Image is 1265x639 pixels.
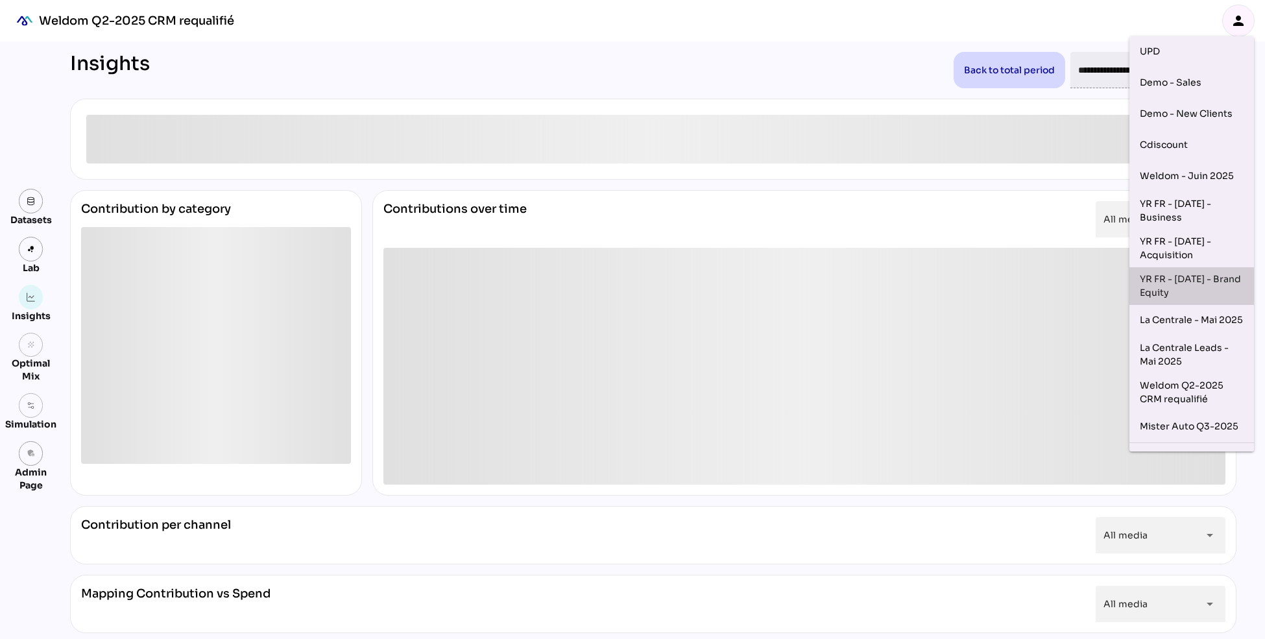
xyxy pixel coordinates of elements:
[39,13,234,29] div: Weldom Q2-2025 CRM requalifié
[27,293,36,302] img: graph.svg
[1231,13,1246,29] i: person
[27,341,36,350] i: grain
[1140,341,1244,368] div: La Centrale Leads - Mai 2025
[12,309,51,322] div: Insights
[1140,416,1244,437] div: Mister Auto Q3-2025
[1140,166,1244,187] div: Weldom - Juin 2025
[1140,235,1244,262] div: YR FR - [DATE] - Acquisition
[10,213,52,226] div: Datasets
[27,245,36,254] img: lab.svg
[5,418,56,431] div: Simulation
[1140,42,1244,62] div: UPD
[954,52,1065,88] button: Back to total period
[1140,73,1244,93] div: Demo - Sales
[81,586,271,622] div: Mapping Contribution vs Spend
[17,261,45,274] div: Lab
[5,357,56,383] div: Optimal Mix
[81,517,231,553] div: Contribution per channel
[27,401,36,410] img: settings.svg
[1103,598,1148,610] span: All media
[10,6,39,35] div: mediaROI
[1140,379,1244,406] div: Weldom Q2-2025 CRM requalifié
[27,449,36,458] i: admin_panel_settings
[1202,527,1218,543] i: arrow_drop_down
[1140,197,1244,224] div: YR FR - [DATE] - Business
[1202,596,1218,612] i: arrow_drop_down
[27,197,36,206] img: data.svg
[70,52,150,88] div: Insights
[1140,310,1244,331] div: La Centrale - Mai 2025
[1140,135,1244,156] div: Cdiscount
[1140,272,1244,300] div: YR FR - [DATE] - Brand Equity
[1140,104,1244,125] div: Demo - New Clients
[1103,529,1148,541] span: All media
[1103,213,1148,225] span: All media
[964,62,1055,78] span: Back to total period
[81,201,351,227] div: Contribution by category
[383,201,527,237] div: Contributions over time
[5,466,56,492] div: Admin Page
